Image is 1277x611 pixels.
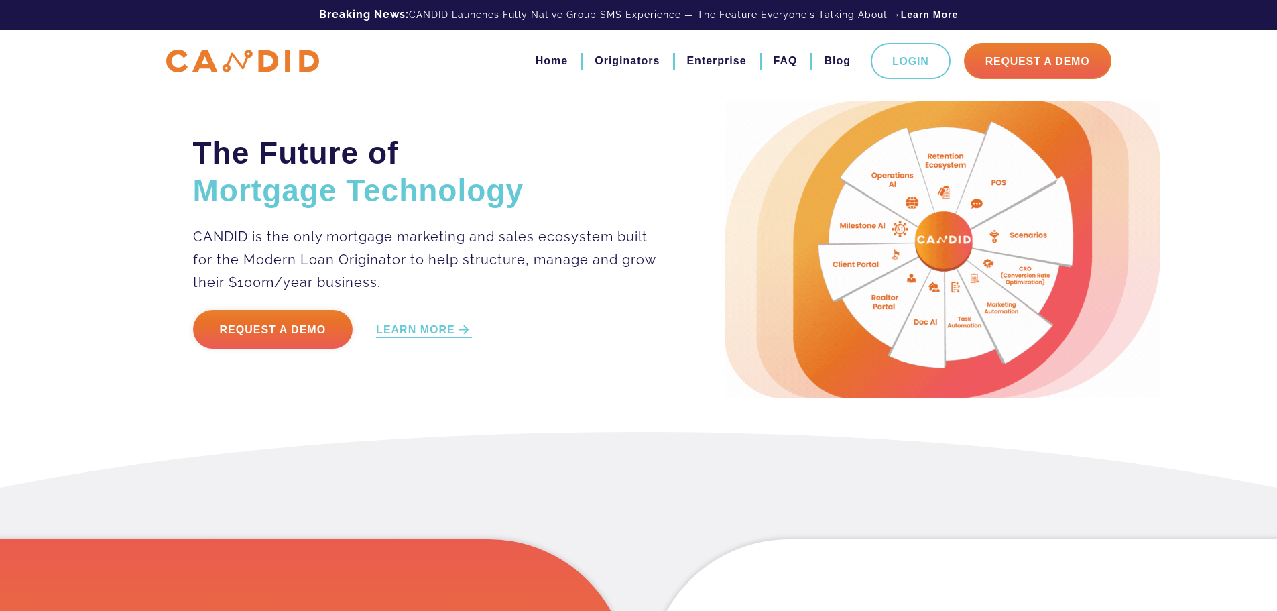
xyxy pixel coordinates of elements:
a: Enterprise [686,50,746,72]
b: Breaking News: [319,8,409,21]
a: Blog [824,50,851,72]
a: Originators [595,50,660,72]
a: Request A Demo [964,43,1111,79]
a: Home [536,50,568,72]
h2: The Future of [193,134,658,209]
a: Learn More [901,8,958,21]
img: CANDID APP [166,50,319,73]
a: FAQ [774,50,798,72]
span: Mortgage Technology [193,173,524,208]
a: Login [871,43,951,79]
p: CANDID is the only mortgage marketing and sales ecosystem built for the Modern Loan Originator to... [193,225,658,294]
a: LEARN MORE [376,323,472,338]
img: Candid Hero Image [725,101,1160,398]
a: Request a Demo [193,310,353,349]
